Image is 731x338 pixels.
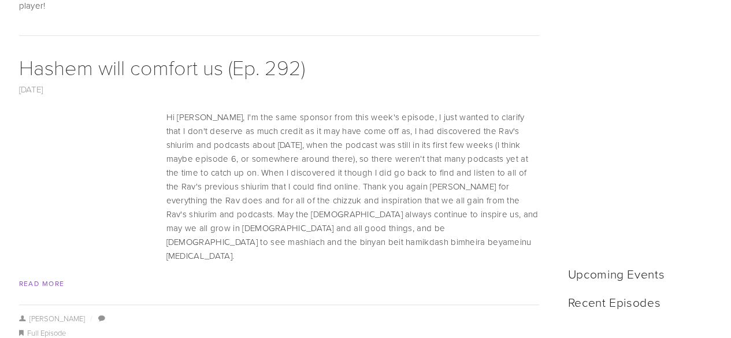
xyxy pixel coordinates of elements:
[19,278,65,288] a: Read More
[85,313,97,324] span: /
[19,53,305,81] a: Hashem will comfort us (Ep. 292)
[568,266,713,281] h2: Upcoming Events
[19,313,86,324] a: [PERSON_NAME]
[19,110,539,263] p: Hi [PERSON_NAME], I'm the same sponsor from this week's episode, I just wanted to clarify that I ...
[27,328,66,338] a: Full Episode
[568,295,713,309] h2: Recent Episodes
[19,83,43,95] a: [DATE]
